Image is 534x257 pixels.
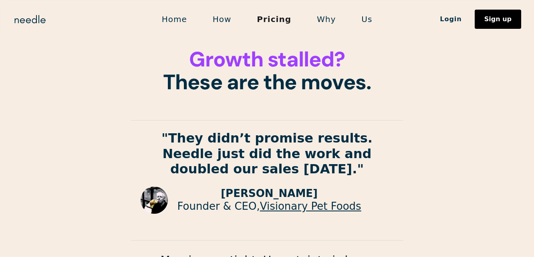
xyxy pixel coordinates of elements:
[484,16,512,22] div: Sign up
[244,11,304,28] a: Pricing
[177,200,361,213] p: Founder & CEO,
[161,131,373,177] strong: "They didn’t promise results. Needle just did the work and doubled our sales [DATE]."
[427,12,475,26] a: Login
[304,11,349,28] a: Why
[131,48,403,94] h1: These are the moves.
[349,11,385,28] a: Us
[200,11,244,28] a: How
[149,11,200,28] a: Home
[189,46,345,73] span: Growth stalled?
[177,187,361,200] p: [PERSON_NAME]
[475,10,521,29] a: Sign up
[260,200,361,212] a: Visionary Pet Foods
